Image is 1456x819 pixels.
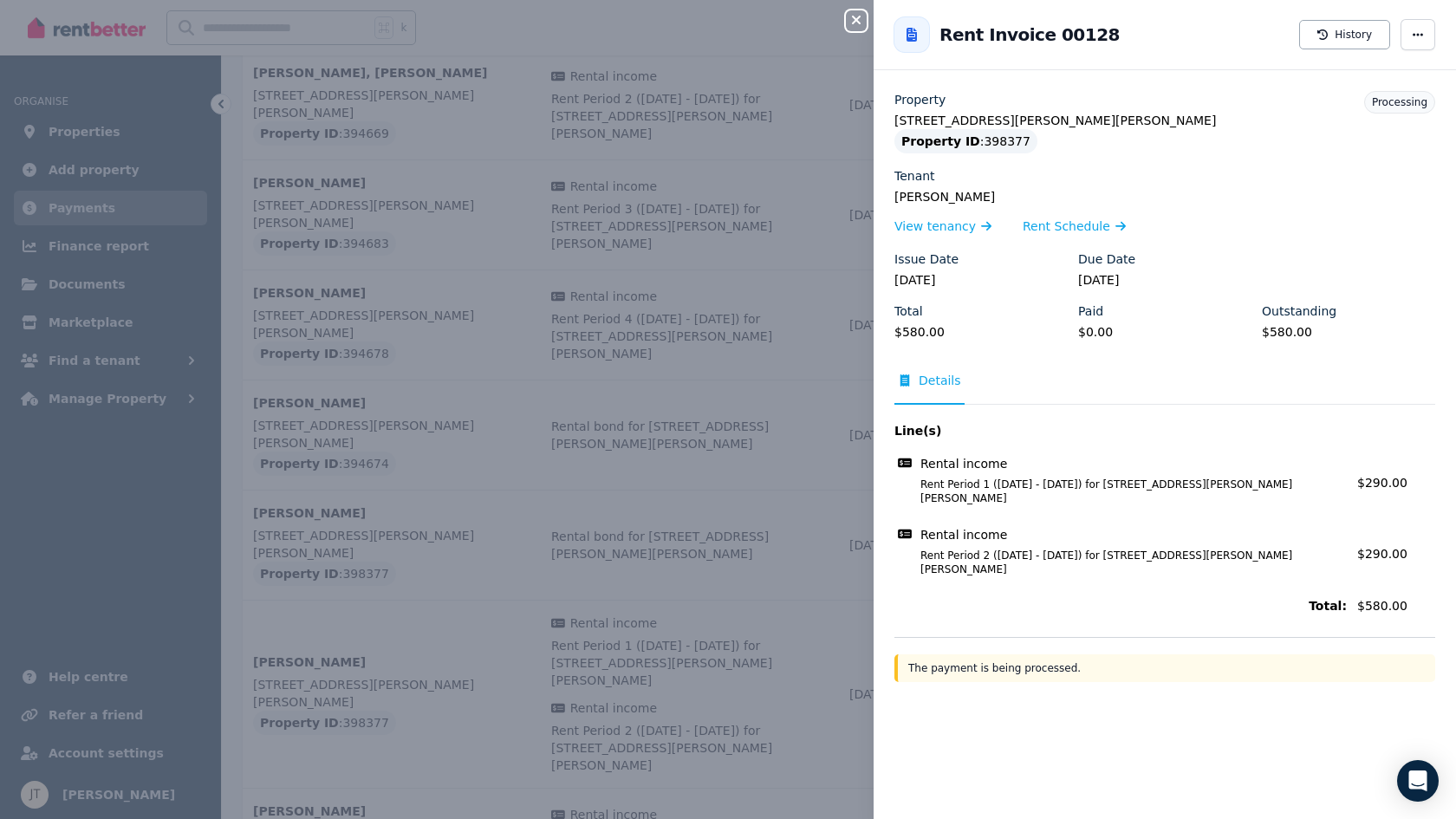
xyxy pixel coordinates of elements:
span: View tenancy [894,218,976,235]
span: $580.00 [1357,597,1435,614]
h2: Rent Invoice 00128 [939,23,1120,47]
span: Rental income [920,526,1007,543]
span: Rent Schedule [1023,218,1110,235]
button: History [1299,20,1390,49]
span: $290.00 [1357,547,1407,561]
label: Paid [1078,302,1103,320]
span: Rental income [920,455,1007,472]
label: Tenant [894,167,935,185]
label: Property [894,91,946,108]
label: Due Date [1078,250,1135,268]
label: Total [894,302,923,320]
legend: [DATE] [1078,271,1251,289]
span: $290.00 [1357,476,1407,490]
span: Rent Period 1 ([DATE] - [DATE]) for [STREET_ADDRESS][PERSON_NAME][PERSON_NAME] [900,478,1347,505]
legend: $580.00 [1262,323,1435,341]
div: : 398377 [894,129,1037,153]
label: Issue Date [894,250,959,268]
legend: $580.00 [894,323,1068,341]
span: Processing [1372,96,1427,108]
legend: [STREET_ADDRESS][PERSON_NAME][PERSON_NAME] [894,112,1435,129]
div: The payment is being processed. [894,654,1435,682]
a: View tenancy [894,218,991,235]
div: Open Intercom Messenger [1397,760,1439,802]
nav: Tabs [894,372,1435,405]
label: Outstanding [1262,302,1336,320]
span: Property ID [901,133,980,150]
span: Total: [894,597,1347,614]
span: Details [919,372,961,389]
legend: [PERSON_NAME] [894,188,1435,205]
legend: [DATE] [894,271,1068,289]
legend: $0.00 [1078,323,1251,341]
a: Rent Schedule [1023,218,1126,235]
span: Line(s) [894,422,1347,439]
span: Rent Period 2 ([DATE] - [DATE]) for [STREET_ADDRESS][PERSON_NAME][PERSON_NAME] [900,549,1347,576]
